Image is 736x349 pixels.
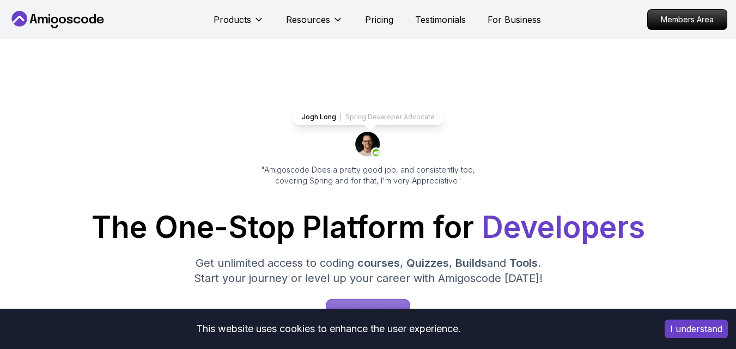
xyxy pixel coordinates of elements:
[8,317,648,341] div: This website uses cookies to enhance the user experience.
[286,13,343,35] button: Resources
[286,13,330,26] p: Resources
[185,255,551,286] p: Get unlimited access to coding , , and . Start your journey or level up your career with Amigosco...
[9,212,727,242] h1: The One-Stop Platform for
[326,299,410,326] p: Start for Free
[509,256,538,270] span: Tools
[488,13,541,26] a: For Business
[482,209,645,245] span: Developers
[647,9,727,30] a: Members Area
[455,256,487,270] span: Builds
[415,13,466,26] a: Testimonials
[365,13,393,26] a: Pricing
[665,320,728,338] button: Accept cookies
[214,13,251,26] p: Products
[302,113,336,121] p: Jogh Long
[406,256,449,270] span: Quizzes
[357,256,400,270] span: courses
[648,10,727,29] p: Members Area
[326,299,410,326] a: Start for Free
[214,13,264,35] button: Products
[246,164,490,186] p: "Amigoscode Does a pretty good job, and consistently too, covering Spring and for that, I'm very ...
[345,113,435,121] p: Spring Developer Advocate
[355,132,381,158] img: josh long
